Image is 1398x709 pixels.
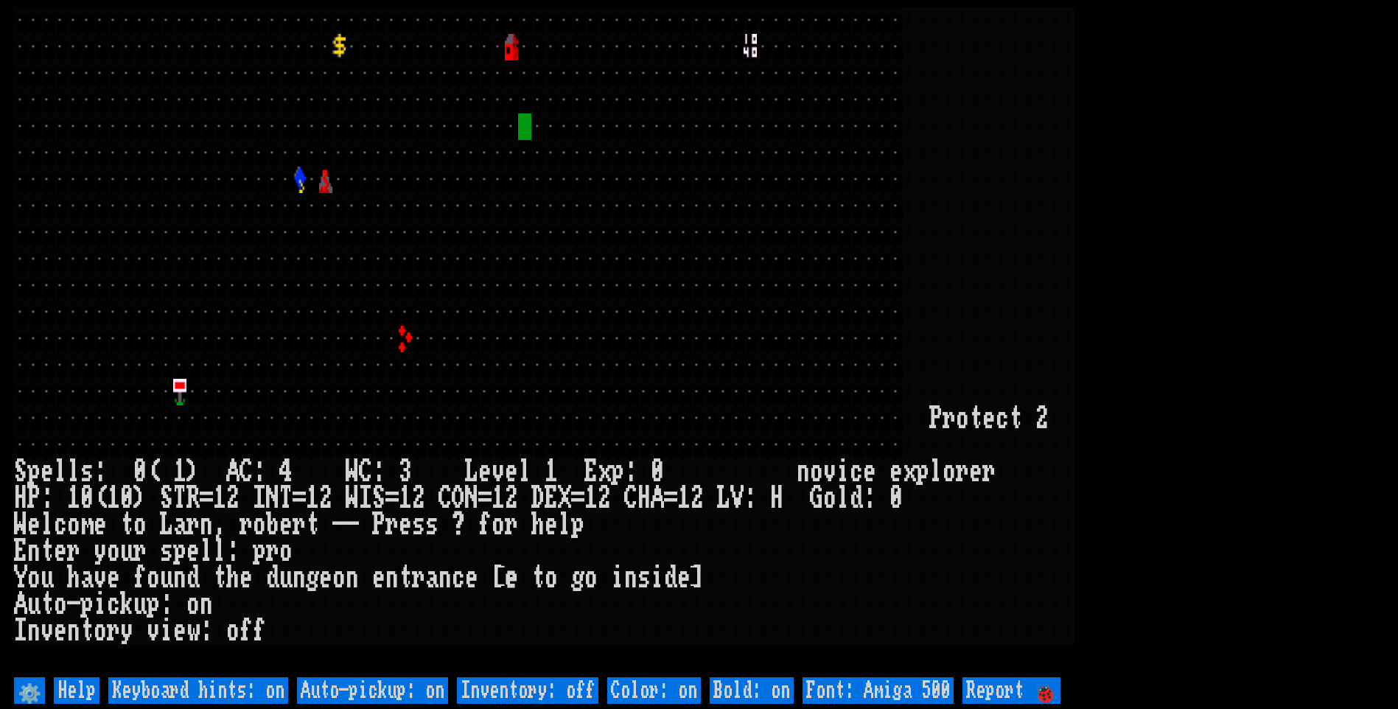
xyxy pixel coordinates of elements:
div: s [412,511,425,538]
div: : [160,591,173,618]
div: n [200,591,213,618]
div: d [266,565,279,591]
div: - [346,511,359,538]
div: 0 [890,485,903,511]
div: s [80,458,94,485]
div: i [651,565,664,591]
div: e [107,565,120,591]
div: o [253,511,266,538]
div: C [624,485,637,511]
div: o [27,565,41,591]
input: Inventory: off [457,677,598,704]
div: 1 [173,458,186,485]
div: P [372,511,385,538]
div: 1 [67,485,80,511]
div: S [160,485,173,511]
div: 4 [279,458,293,485]
div: : [200,618,213,644]
div: L [717,485,730,511]
div: p [80,591,94,618]
div: n [27,538,41,565]
div: f [240,618,253,644]
div: o [584,565,598,591]
div: L [160,511,173,538]
div: 2 [226,485,240,511]
div: k [120,591,133,618]
div: l [929,458,943,485]
div: 3 [399,458,412,485]
div: : [41,485,54,511]
div: v [41,618,54,644]
div: p [611,458,624,485]
div: l [54,458,67,485]
div: e [465,565,478,591]
div: c [452,565,465,591]
div: c [850,458,863,485]
div: 1 [584,485,598,511]
div: 0 [120,485,133,511]
div: h [531,511,545,538]
div: u [41,565,54,591]
div: v [94,565,107,591]
input: Auto-pickup: on [297,677,448,704]
div: c [107,591,120,618]
div: e [890,458,903,485]
div: I [359,485,372,511]
input: Report 🐞 [962,677,1060,704]
div: ( [94,485,107,511]
div: e [969,458,982,485]
div: N [465,485,478,511]
div: T [173,485,186,511]
div: e [240,565,253,591]
div: ? [452,511,465,538]
div: r [412,565,425,591]
div: n [173,565,186,591]
div: l [518,458,531,485]
div: = [664,485,677,511]
div: = [200,485,213,511]
div: t [41,538,54,565]
div: 1 [492,485,505,511]
div: 1 [545,458,558,485]
div: l [213,538,226,565]
div: = [571,485,584,511]
div: h [67,565,80,591]
div: w [186,618,200,644]
div: 1 [677,485,691,511]
div: v [492,458,505,485]
div: : [744,485,757,511]
input: Keyboard hints: on [108,677,288,704]
div: X [558,485,571,511]
div: o [823,485,836,511]
div: W [346,485,359,511]
div: r [133,538,147,565]
div: l [200,538,213,565]
div: n [385,565,399,591]
div: i [160,618,173,644]
div: = [385,485,399,511]
div: 2 [598,485,611,511]
div: 0 [133,458,147,485]
div: C [240,458,253,485]
div: A [651,485,664,511]
div: 2 [319,485,332,511]
div: r [293,511,306,538]
div: l [67,458,80,485]
div: p [916,458,929,485]
div: L [465,458,478,485]
div: e [27,511,41,538]
div: t [306,511,319,538]
div: S [372,485,385,511]
div: t [969,405,982,432]
div: l [558,511,571,538]
div: a [425,565,438,591]
div: o [279,538,293,565]
div: p [571,511,584,538]
div: r [982,458,996,485]
div: H [14,485,27,511]
div: l [41,511,54,538]
div: d [664,565,677,591]
div: r [956,458,969,485]
div: e [545,511,558,538]
div: = [478,485,492,511]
